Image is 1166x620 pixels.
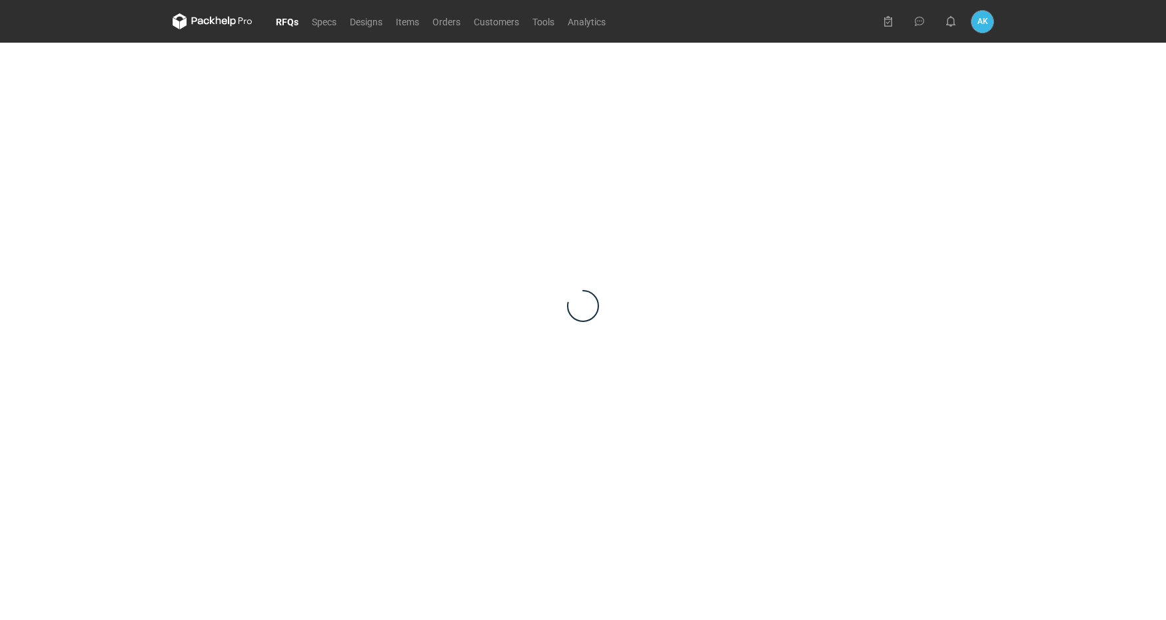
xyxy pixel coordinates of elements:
button: AK [971,11,993,33]
a: Tools [526,13,561,29]
a: Items [389,13,426,29]
svg: Packhelp Pro [173,13,253,29]
a: Customers [467,13,526,29]
a: RFQs [269,13,305,29]
div: Anna Kontowska [971,11,993,33]
a: Designs [343,13,389,29]
a: Analytics [561,13,612,29]
a: Specs [305,13,343,29]
a: Orders [426,13,467,29]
